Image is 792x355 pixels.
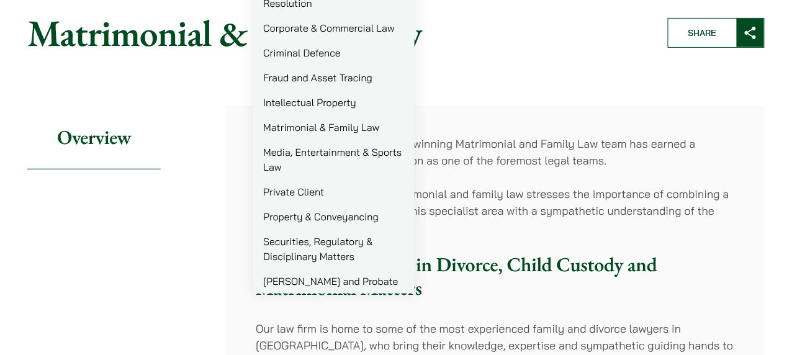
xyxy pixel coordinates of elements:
a: Securities, Regulatory & Disciplinary Matters [253,229,415,269]
a: Fraud and Asset Tracing [253,65,415,90]
a: Intellectual Property [253,90,415,115]
p: Our lawyers’ approach to matrimonial and family law stresses the importance of combining a compre... [256,186,735,236]
a: Matrimonial & Family Law [253,115,415,140]
button: Share [668,18,765,48]
p: [PERSON_NAME]’ multi-award-winning Matrimonial and Family Law team has earned a reputation throug... [256,135,735,169]
h1: Matrimonial & Family Law [27,11,647,55]
a: Media, Entertainment & Sports Law [253,140,415,179]
a: Criminal Defence [253,40,415,65]
a: Private Client [253,179,415,204]
span: Share [668,19,737,47]
h2: Overview [27,106,161,169]
h3: Highly Experienced in Divorce, Child Custody and Matrimonial Matters [256,253,735,300]
a: Property & Conveyancing [253,204,415,229]
a: Corporate & Commercial Law [253,16,415,40]
a: [PERSON_NAME] and Probate [253,269,415,294]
